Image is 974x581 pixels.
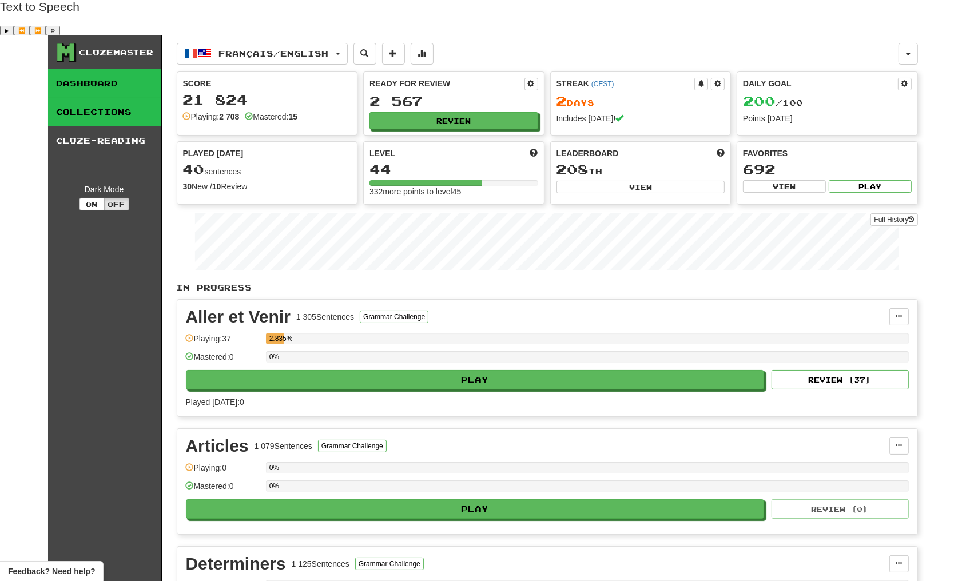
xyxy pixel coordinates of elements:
button: Forward [30,26,46,35]
span: This week in points, UTC [717,148,725,159]
div: 692 [743,162,912,177]
div: Includes [DATE]! [556,113,725,124]
div: 44 [369,162,538,177]
div: Daily Goal [743,78,898,90]
button: Grammar Challenge [318,440,387,452]
div: Dark Mode [57,184,152,195]
button: Play [186,370,765,389]
div: Playing: 37 [186,333,260,352]
div: Aller et Venir [186,308,291,325]
div: Mastered: [245,111,297,122]
div: Day s [556,94,725,109]
div: Mastered: 0 [186,480,260,499]
button: Review (37) [772,370,909,389]
span: / 100 [743,98,803,108]
a: (CEST) [591,80,614,88]
div: 1 125 Sentences [292,558,349,570]
button: Off [104,198,129,210]
div: 332 more points to level 45 [369,186,538,197]
span: Played [DATE] [183,148,244,159]
button: On [79,198,105,210]
div: Streak [556,78,695,89]
span: Français / English [218,49,328,58]
strong: 30 [183,182,192,191]
a: Collections [48,98,161,126]
button: Settings [46,26,60,35]
span: 200 [743,93,776,109]
button: Français/English [177,43,348,65]
strong: 10 [212,182,221,191]
div: Clozemaster [79,47,154,58]
button: View [556,181,725,193]
button: Play [186,499,765,519]
a: Dashboard [48,69,161,98]
div: Playing: [183,111,240,122]
button: More stats [411,43,434,65]
div: 1 305 Sentences [296,311,354,323]
button: Grammar Challenge [360,311,428,323]
span: Open feedback widget [8,566,95,577]
div: Playing: 0 [186,462,260,481]
span: Played [DATE]: 0 [186,397,244,407]
strong: 2 708 [219,112,239,121]
span: Score more points to level up [530,148,538,159]
div: Points [DATE] [743,113,912,124]
button: Previous [14,26,30,35]
span: Leaderboard [556,148,619,159]
div: Determiners [186,555,286,572]
button: Add sentence to collection [382,43,405,65]
button: View [743,180,826,193]
div: sentences [183,162,352,177]
button: Review [369,112,538,129]
div: Articles [186,437,249,455]
button: Play [829,180,912,193]
span: 40 [183,161,205,177]
span: Level [369,148,395,159]
div: New / Review [183,181,352,192]
p: In Progress [177,282,918,293]
div: Favorites [743,148,912,159]
button: Review (0) [772,499,909,519]
button: Search sentences [353,43,376,65]
div: Score [183,78,352,89]
div: Mastered: 0 [186,351,260,370]
div: 2 567 [369,94,538,108]
span: 208 [556,161,589,177]
span: 2 [556,93,567,109]
div: 2.835% [269,333,284,344]
strong: 15 [289,112,298,121]
a: Cloze-Reading [48,126,161,155]
div: 1 079 Sentences [255,440,312,452]
button: Grammar Challenge [355,558,424,570]
a: Full History [870,213,917,226]
div: 21 824 [183,93,352,107]
div: Ready for Review [369,78,524,89]
div: th [556,162,725,177]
